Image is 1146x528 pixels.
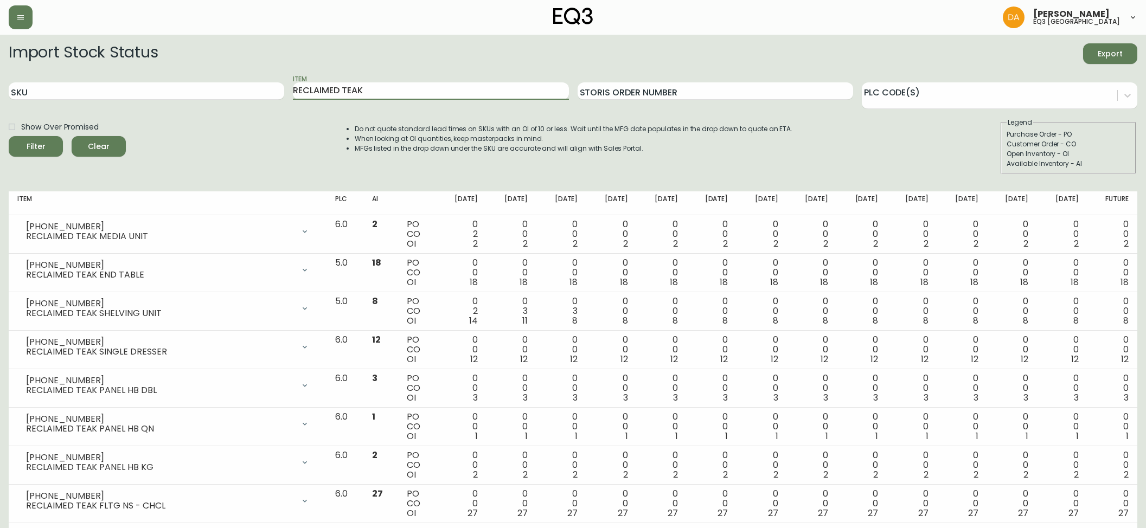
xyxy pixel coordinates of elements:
span: 8 [773,314,778,327]
div: 0 0 [996,374,1028,403]
span: 3 [1074,391,1079,404]
span: 3 [623,391,628,404]
img: dd1a7e8db21a0ac8adbf82b84ca05374 [1003,7,1025,28]
span: 18 [1121,276,1129,288]
div: [PHONE_NUMBER] [26,222,294,231]
td: 6.0 [326,215,363,254]
div: Open Inventory - OI [1007,149,1130,159]
h2: Import Stock Status [9,43,158,64]
span: 8 [673,314,678,327]
th: [DATE] [1037,191,1087,215]
span: 2 [823,237,828,250]
div: 0 0 [996,297,1028,326]
div: 0 0 [745,220,778,249]
span: 2 [873,468,878,481]
span: 2 [1124,237,1129,250]
th: [DATE] [536,191,586,215]
span: 2 [673,237,678,250]
span: 2 [573,468,578,481]
div: Filter [27,140,46,153]
span: 1 [926,430,929,442]
div: 0 0 [645,450,678,480]
div: 0 0 [946,450,978,480]
span: 2 [873,237,878,250]
div: 0 0 [595,220,628,249]
span: 18 [520,276,528,288]
div: 0 0 [445,335,477,364]
span: 18 [820,276,828,288]
span: 12 [921,353,929,365]
div: 0 2 [445,297,477,326]
div: Customer Order - CO [1007,139,1130,149]
span: 3 [873,391,878,404]
div: 0 0 [495,220,528,249]
span: 12 [470,353,478,365]
th: [DATE] [737,191,786,215]
th: [DATE] [436,191,486,215]
span: 12 [620,353,628,365]
th: [DATE] [486,191,536,215]
div: 0 0 [645,489,678,518]
div: 0 0 [895,258,928,287]
div: 0 0 [1046,412,1078,441]
span: 3 [1124,391,1129,404]
div: 0 0 [495,374,528,403]
span: OI [407,237,416,250]
td: 6.0 [326,446,363,485]
div: 0 0 [895,335,928,364]
span: 1 [875,430,878,442]
span: 2 [974,237,978,250]
th: PLC [326,191,363,215]
span: 2 [1124,468,1129,481]
div: 0 0 [695,335,728,364]
span: 2 [673,468,678,481]
span: 12 [520,353,528,365]
div: 0 0 [695,450,728,480]
div: PO CO [407,450,427,480]
span: 2 [723,237,728,250]
th: [DATE] [787,191,837,215]
span: 2 [473,468,478,481]
div: 0 0 [1046,374,1078,403]
div: 0 0 [645,297,678,326]
span: 8 [623,314,628,327]
div: 0 0 [846,374,878,403]
span: 3 [473,391,478,404]
span: 8 [1123,314,1129,327]
span: 18 [720,276,728,288]
h5: eq3 [GEOGRAPHIC_DATA] [1033,18,1120,25]
span: 2 [1074,237,1079,250]
div: 0 0 [796,220,828,249]
span: 1 [525,430,528,442]
span: 8 [572,314,578,327]
div: 0 0 [495,489,528,518]
div: 0 0 [996,220,1028,249]
span: 8 [823,314,828,327]
div: 0 0 [445,258,477,287]
div: 0 0 [796,450,828,480]
span: 12 [870,353,878,365]
div: 0 0 [796,335,828,364]
span: 2 [623,468,628,481]
div: 0 0 [796,297,828,326]
span: Clear [80,140,117,153]
span: 3 [523,391,528,404]
th: [DATE] [837,191,887,215]
span: 3 [974,391,978,404]
div: PO CO [407,220,427,249]
span: 1 [1076,430,1079,442]
div: 0 0 [545,258,578,287]
span: 12 [670,353,678,365]
div: 0 0 [946,489,978,518]
div: 0 0 [846,297,878,326]
span: 1 [372,410,375,423]
div: 0 0 [595,450,628,480]
span: 1 [825,430,828,442]
span: 2 [623,237,628,250]
td: 6.0 [326,485,363,523]
div: [PHONE_NUMBER]RECLAIMED TEAK PANEL HB DBL [17,374,318,397]
span: 8 [1073,314,1079,327]
div: 0 0 [445,450,477,480]
div: 0 0 [946,297,978,326]
th: [DATE] [586,191,636,215]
